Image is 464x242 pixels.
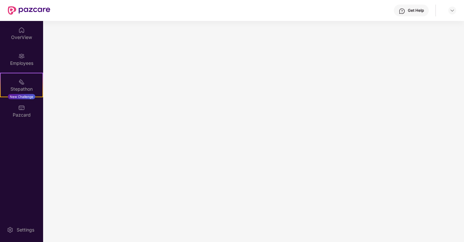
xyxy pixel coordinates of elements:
div: Stepathon [1,86,42,92]
img: svg+xml;base64,PHN2ZyBpZD0iUGF6Y2FyZCIgeG1sbnM9Imh0dHA6Ly93d3cudzMub3JnLzIwMDAvc3ZnIiB3aWR0aD0iMj... [18,104,25,111]
div: New Challenge [8,94,35,99]
div: Settings [15,227,36,233]
img: svg+xml;base64,PHN2ZyB4bWxucz0iaHR0cDovL3d3dy53My5vcmcvMjAwMC9zdmciIHdpZHRoPSIyMSIgaGVpZ2h0PSIyMC... [18,79,25,85]
img: svg+xml;base64,PHN2ZyBpZD0iU2V0dGluZy0yMHgyMCIgeG1sbnM9Imh0dHA6Ly93d3cudzMub3JnLzIwMDAvc3ZnIiB3aW... [7,227,13,233]
img: svg+xml;base64,PHN2ZyBpZD0iRHJvcGRvd24tMzJ4MzIiIHhtbG5zPSJodHRwOi8vd3d3LnczLm9yZy8yMDAwL3N2ZyIgd2... [450,8,455,13]
img: svg+xml;base64,PHN2ZyBpZD0iSGVscC0zMngzMiIgeG1sbnM9Imh0dHA6Ly93d3cudzMub3JnLzIwMDAvc3ZnIiB3aWR0aD... [399,8,405,14]
img: New Pazcare Logo [8,6,50,15]
img: svg+xml;base64,PHN2ZyBpZD0iRW1wbG95ZWVzIiB4bWxucz0iaHR0cDovL3d3dy53My5vcmcvMjAwMC9zdmciIHdpZHRoPS... [18,53,25,59]
img: svg+xml;base64,PHN2ZyBpZD0iSG9tZSIgeG1sbnM9Imh0dHA6Ly93d3cudzMub3JnLzIwMDAvc3ZnIiB3aWR0aD0iMjAiIG... [18,27,25,33]
div: Get Help [408,8,424,13]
